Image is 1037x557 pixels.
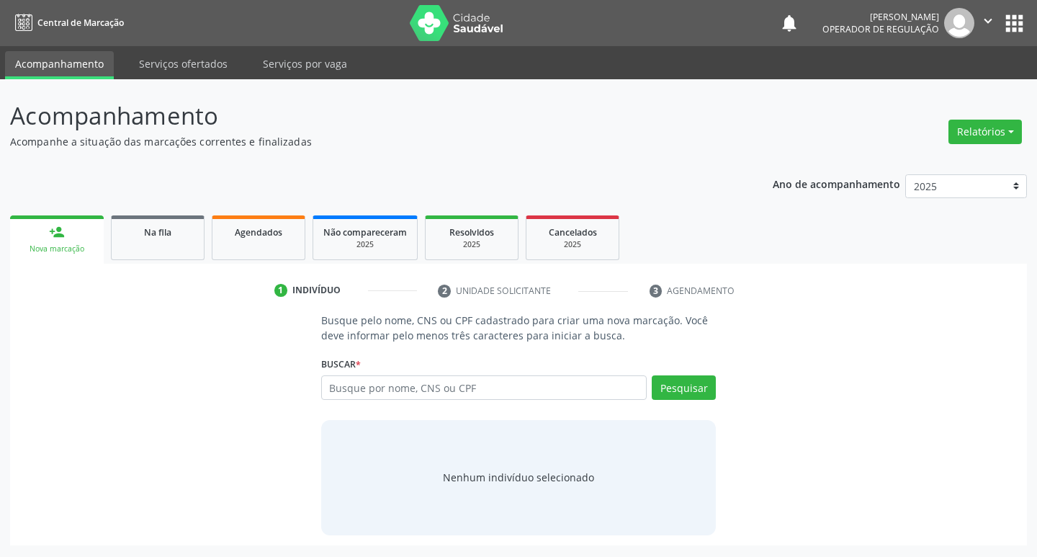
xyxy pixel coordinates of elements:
[321,313,717,343] p: Busque pelo nome, CNS ou CPF cadastrado para criar uma nova marcação. Você deve informar pelo men...
[321,375,647,400] input: Busque por nome, CNS ou CPF
[948,120,1022,144] button: Relatórios
[10,11,124,35] a: Central de Marcação
[323,239,407,250] div: 2025
[10,134,722,149] p: Acompanhe a situação das marcações correntes e finalizadas
[1002,11,1027,36] button: apps
[537,239,609,250] div: 2025
[443,470,594,485] div: Nenhum indivíduo selecionado
[37,17,124,29] span: Central de Marcação
[129,51,238,76] a: Serviços ofertados
[974,8,1002,38] button: 
[822,23,939,35] span: Operador de regulação
[5,51,114,79] a: Acompanhamento
[144,226,171,239] span: Na fila
[274,284,287,297] div: 1
[652,375,716,400] button: Pesquisar
[323,226,407,239] span: Não compareceram
[779,13,799,33] button: notifications
[292,284,341,297] div: Indivíduo
[944,8,974,38] img: img
[235,226,282,239] span: Agendados
[10,98,722,134] p: Acompanhamento
[436,239,508,250] div: 2025
[549,226,597,239] span: Cancelados
[321,353,361,375] label: Buscar
[20,244,94,254] div: Nova marcação
[980,13,996,29] i: 
[773,174,900,192] p: Ano de acompanhamento
[449,226,494,239] span: Resolvidos
[822,11,939,23] div: [PERSON_NAME]
[49,224,65,240] div: person_add
[253,51,357,76] a: Serviços por vaga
